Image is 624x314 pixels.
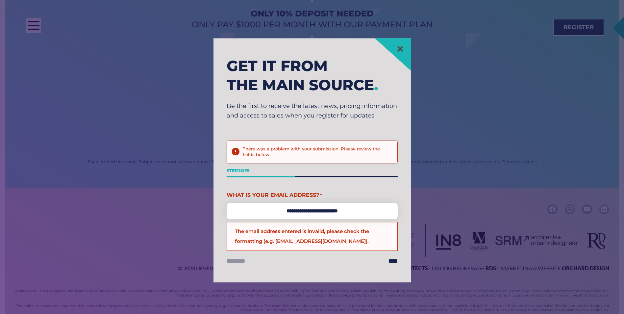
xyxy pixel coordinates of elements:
[374,76,378,94] span: .
[238,168,241,173] span: 2
[247,168,250,173] span: 5
[227,101,398,121] p: Be the first to receive the latest news, pricing information and access to sales when you registe...
[243,146,392,158] h2: There was a problem with your submission. Please review the fields below.
[227,56,398,95] h2: Get it from the main source
[227,166,398,176] p: Step of
[227,190,398,200] label: What Is Your Email Address?
[227,222,398,250] div: The email address entered is invalid, please check the formatting (e.g. [EMAIL_ADDRESS][DOMAIN_NA...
